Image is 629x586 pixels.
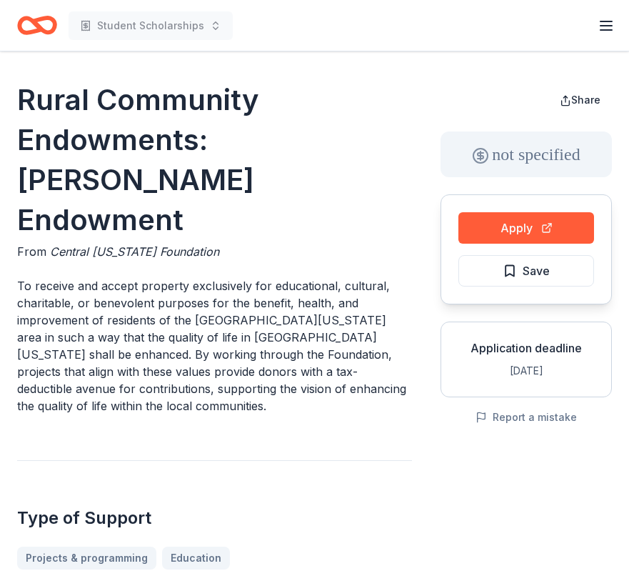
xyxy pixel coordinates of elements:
[453,339,600,357] div: Application deadline
[17,243,412,260] div: From
[453,362,600,379] div: [DATE]
[17,547,156,570] a: Projects & programming
[571,94,600,106] span: Share
[441,131,612,177] div: not specified
[17,277,412,414] p: To receive and accept property exclusively for educational, cultural, charitable, or benevolent p...
[458,255,594,287] button: Save
[17,507,412,530] h2: Type of Support
[69,11,233,40] button: Student Scholarships
[17,80,412,240] h1: Rural Community Endowments: [PERSON_NAME] Endowment
[97,17,204,34] span: Student Scholarships
[548,86,612,114] button: Share
[458,212,594,244] button: Apply
[50,244,219,259] span: Central [US_STATE] Foundation
[17,9,57,42] a: Home
[162,547,230,570] a: Education
[475,409,577,426] button: Report a mistake
[523,262,550,280] span: Save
